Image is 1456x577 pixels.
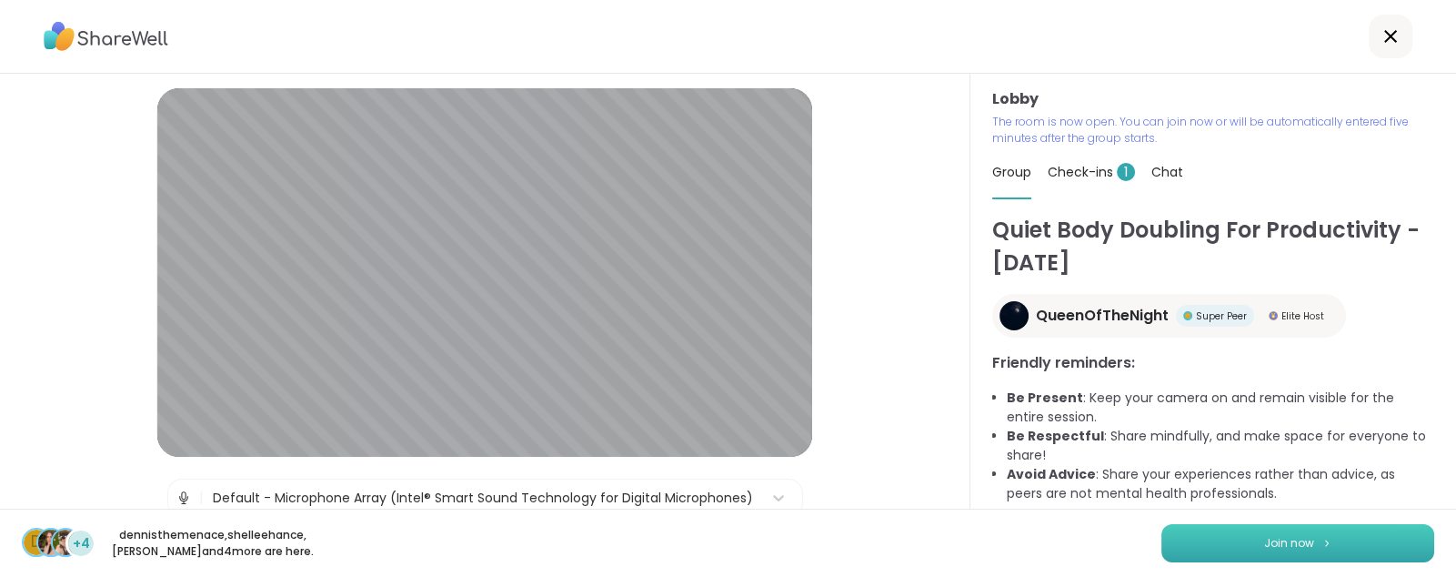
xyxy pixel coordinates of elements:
[1117,163,1135,181] span: 1
[1007,389,1434,427] li: : Keep your camera on and remain visible for the entire session.
[1151,163,1183,181] span: Chat
[111,527,315,560] p: dennisthemenace , shelleehance , [PERSON_NAME] and 4 more are here.
[1007,465,1096,483] b: Avoid Advice
[1183,311,1192,320] img: Super Peer
[53,530,78,555] img: Adrienne_QueenOfTheDawn
[1007,427,1434,465] li: : Share mindfully, and make space for everyone to share!
[992,352,1434,374] h3: Friendly reminders:
[992,214,1434,279] h1: Quiet Body Doubling For Productivity - [DATE]
[999,301,1029,330] img: QueenOfTheNight
[38,530,64,555] img: shelleehance
[199,480,204,516] span: |
[1161,524,1434,562] button: Join now
[1007,465,1434,503] li: : Share your experiences rather than advice, as peers are not mental health professionals.
[213,489,753,508] div: Default - Microphone Array (Intel® Smart Sound Technology for Digital Microphones)
[1321,538,1332,548] img: ShareWell Logomark
[31,531,42,554] span: d
[1264,535,1314,552] span: Join now
[992,294,1346,338] a: QueenOfTheNightQueenOfTheNightSuper PeerSuper PeerElite HostElite Host
[1281,309,1324,323] span: Elite Host
[992,114,1434,147] p: The room is now open. You can join now or will be automatically entered five minutes after the gr...
[1007,427,1104,445] b: Be Respectful
[992,88,1434,110] h3: Lobby
[1007,389,1083,407] b: Be Present
[1196,309,1247,323] span: Super Peer
[992,163,1031,181] span: Group
[1048,163,1135,181] span: Check-ins
[1269,311,1278,320] img: Elite Host
[44,15,168,57] img: ShareWell Logo
[73,534,90,553] span: +4
[1036,305,1169,327] span: QueenOfTheNight
[176,480,192,516] img: Microphone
